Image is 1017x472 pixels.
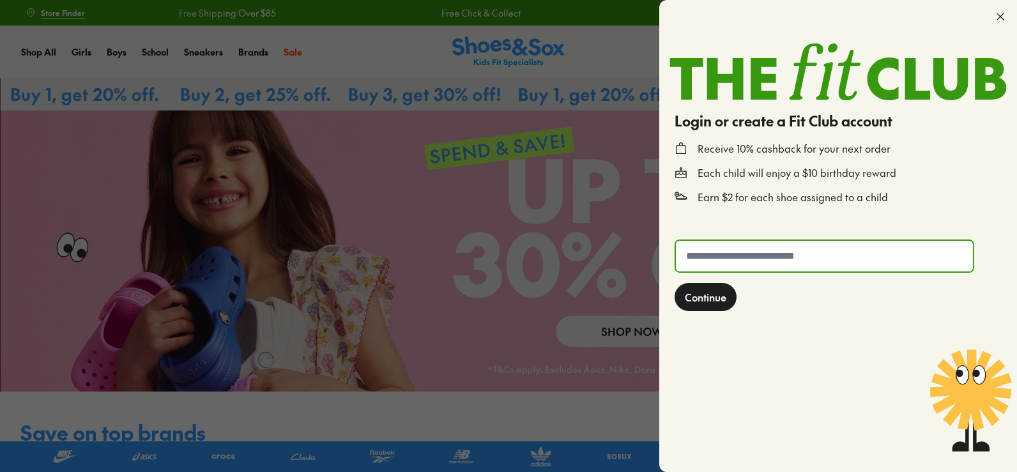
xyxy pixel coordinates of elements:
img: TheFitClub_Landscape_2a1d24fe-98f1-4588-97ac-f3657bedce49.svg [669,43,1007,100]
p: Each child will enjoy a $10 birthday reward [698,166,896,180]
h4: Login or create a Fit Club account [675,110,1002,132]
button: Continue [675,283,737,311]
p: Earn $2 for each shoe assigned to a child [698,190,888,204]
span: Continue [685,289,726,305]
p: Receive 10% cashback for your next order [698,142,891,156]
